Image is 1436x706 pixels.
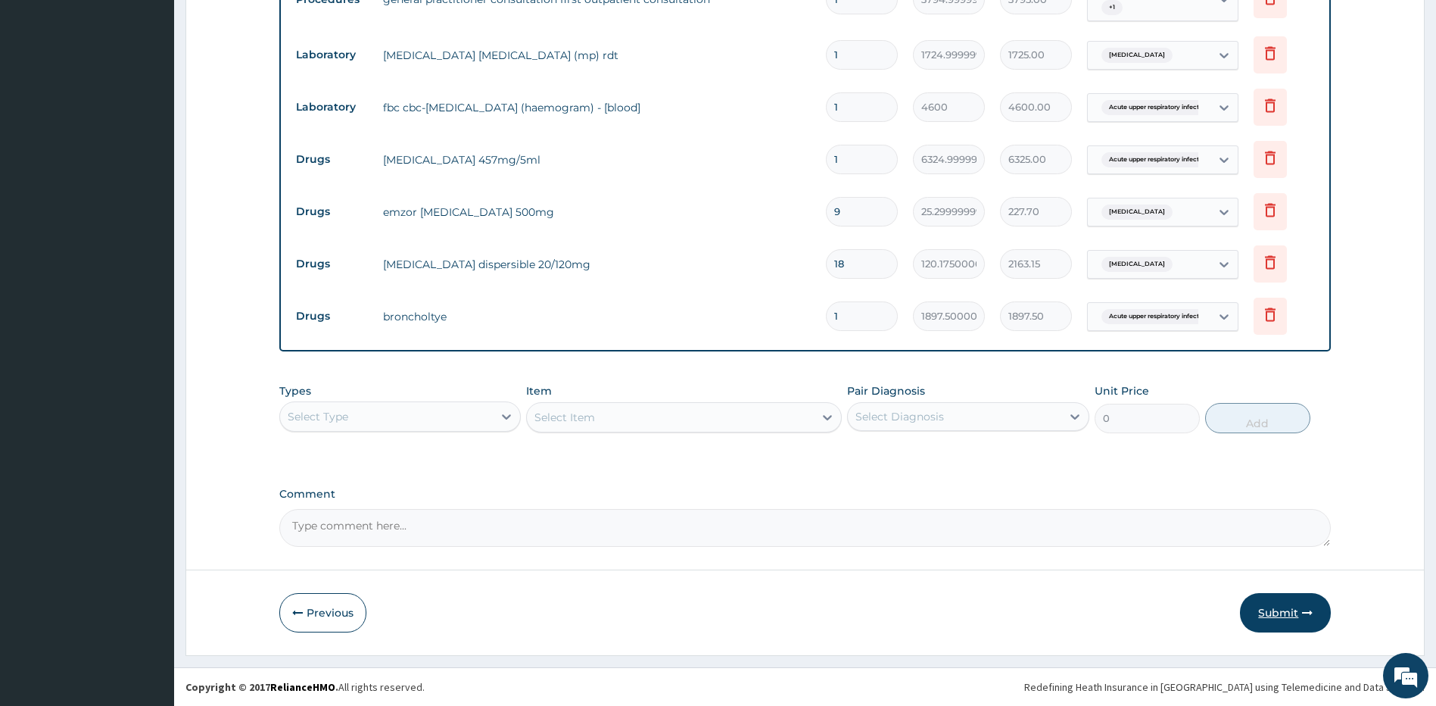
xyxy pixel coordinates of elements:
[1095,383,1149,398] label: Unit Price
[79,85,254,105] div: Chat with us now
[8,414,288,467] textarea: Type your message and hit 'Enter'
[1240,593,1331,633] button: Submit
[375,40,819,70] td: [MEDICAL_DATA] [MEDICAL_DATA] (mp) rdt
[1101,152,1211,167] span: Acute upper respiratory infect...
[279,385,311,398] label: Types
[1101,309,1211,324] span: Acute upper respiratory infect...
[847,383,925,398] label: Pair Diagnosis
[375,301,819,332] td: broncholtye
[288,93,375,121] td: Laboratory
[1101,205,1173,220] span: [MEDICAL_DATA]
[375,197,819,227] td: emzor [MEDICAL_DATA] 500mg
[1205,403,1310,433] button: Add
[1101,100,1211,115] span: Acute upper respiratory infect...
[288,302,375,330] td: Drugs
[288,41,375,69] td: Laboratory
[279,488,1332,501] label: Comment
[288,198,375,226] td: Drugs
[288,250,375,278] td: Drugs
[28,76,61,114] img: d_794563401_company_1708531726252_794563401
[88,191,209,344] span: We're online!
[375,249,819,280] td: [MEDICAL_DATA] dispersible 20/120mg
[526,383,552,398] label: Item
[1101,48,1173,63] span: [MEDICAL_DATA]
[375,92,819,123] td: fbc cbc-[MEDICAL_DATA] (haemogram) - [blood]
[248,8,285,44] div: Minimize live chat window
[174,667,1436,706] footer: All rights reserved.
[375,145,819,175] td: [MEDICAL_DATA] 457mg/5ml
[1101,257,1173,272] span: [MEDICAL_DATA]
[855,409,944,424] div: Select Diagnosis
[185,680,338,694] strong: Copyright © 2017 .
[270,680,335,694] a: RelianceHMO
[288,409,348,424] div: Select Type
[288,145,375,173] td: Drugs
[1024,679,1425,695] div: Redefining Heath Insurance in [GEOGRAPHIC_DATA] using Telemedicine and Data Science!
[279,593,366,633] button: Previous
